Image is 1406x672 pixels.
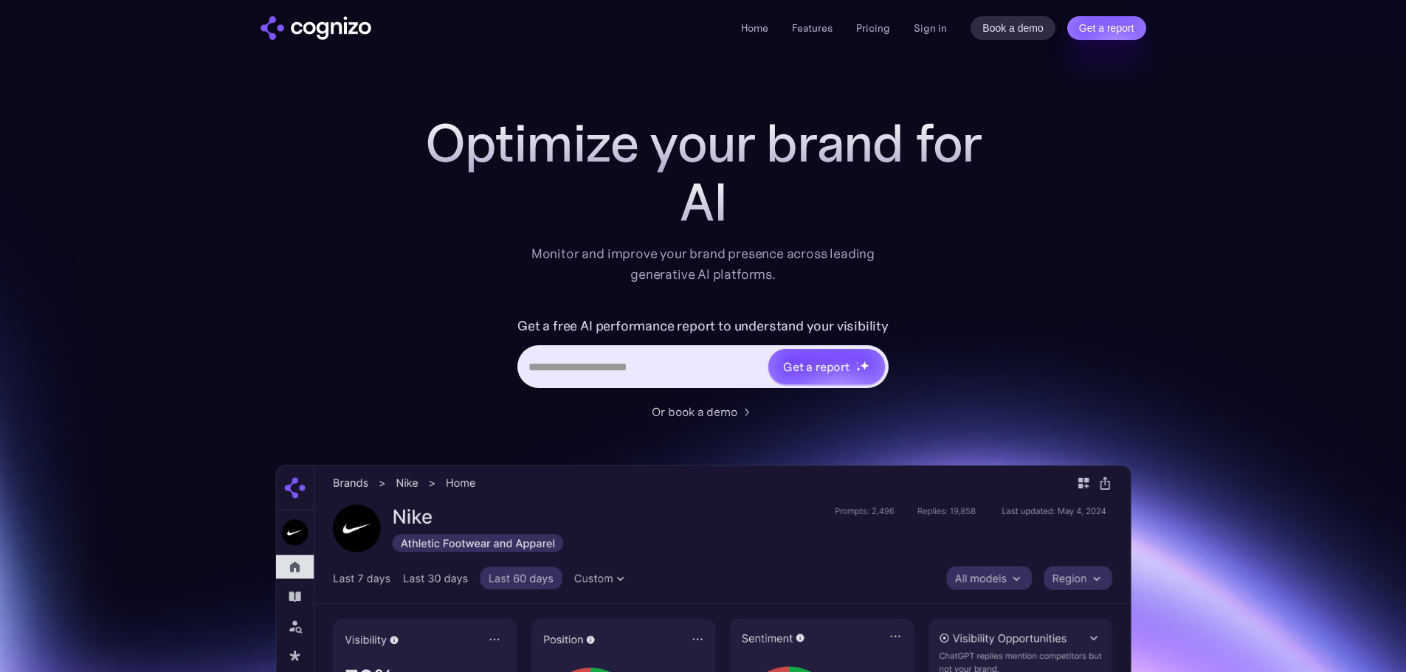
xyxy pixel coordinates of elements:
a: Home [741,21,768,35]
div: Or book a demo [652,403,737,420]
div: Get a report [783,358,850,375]
a: Pricing [856,21,890,35]
a: Features [792,21,833,35]
a: Book a demo [971,16,1055,40]
a: Get a report [1067,16,1146,40]
form: Hero URL Input Form [517,314,889,395]
div: AI [408,173,999,232]
img: cognizo logo [261,16,371,40]
div: Monitor and improve your brand presence across leading generative AI platforms. [522,243,885,285]
a: home [261,16,371,40]
img: star [860,361,869,370]
img: star [856,367,861,372]
a: Get a reportstarstarstar [767,347,886,386]
a: Sign in [914,19,947,37]
h1: Optimize your brand for [408,114,999,173]
a: Or book a demo [652,403,755,420]
label: Get a free AI performance report to understand your visibility [517,314,889,338]
img: star [856,361,858,364]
